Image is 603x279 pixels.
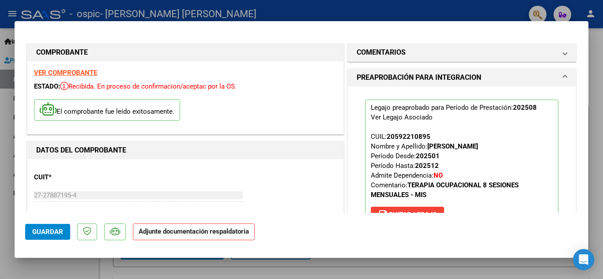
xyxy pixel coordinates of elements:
[36,48,88,56] strong: COMPROBANTE
[371,133,519,199] span: CUIL: Nombre y Apellido: Período Desde: Período Hasta: Admite Dependencia:
[34,69,97,77] a: VER COMPROBANTE
[348,86,576,247] div: PREAPROBACIÓN PARA INTEGRACION
[25,224,70,240] button: Guardar
[371,181,519,199] span: Comentario:
[34,82,60,90] span: ESTADO:
[573,249,594,270] div: Open Intercom Messenger
[513,104,537,112] strong: 202508
[34,172,125,182] p: CUIT
[378,209,388,219] mat-icon: save
[60,82,237,90] span: Recibida. En proceso de confirmacion/aceptac por la OS.
[365,100,558,227] p: Legajo preaprobado para Período de Prestación:
[371,112,433,122] div: Ver Legajo Asociado
[357,47,406,58] h1: COMENTARIOS
[34,99,180,121] p: El comprobante fue leído exitosamente.
[371,207,444,223] button: Quitar Legajo
[348,69,576,86] mat-expansion-panel-header: PREAPROBACIÓN PARA INTEGRACION
[371,181,519,199] strong: TERAPIA OCUPACIONAL 8 SESIONES MENSUALES - MIS
[387,132,430,141] div: 20592210895
[415,162,439,170] strong: 202512
[416,152,440,160] strong: 202501
[32,228,63,236] span: Guardar
[36,146,126,154] strong: DATOS DEL COMPROBANTE
[427,142,478,150] strong: [PERSON_NAME]
[433,171,443,179] strong: NO
[357,72,481,83] h1: PREAPROBACIÓN PARA INTEGRACION
[378,211,437,219] span: Quitar Legajo
[139,227,249,235] strong: Adjunte documentación respaldatoria
[348,44,576,61] mat-expansion-panel-header: COMENTARIOS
